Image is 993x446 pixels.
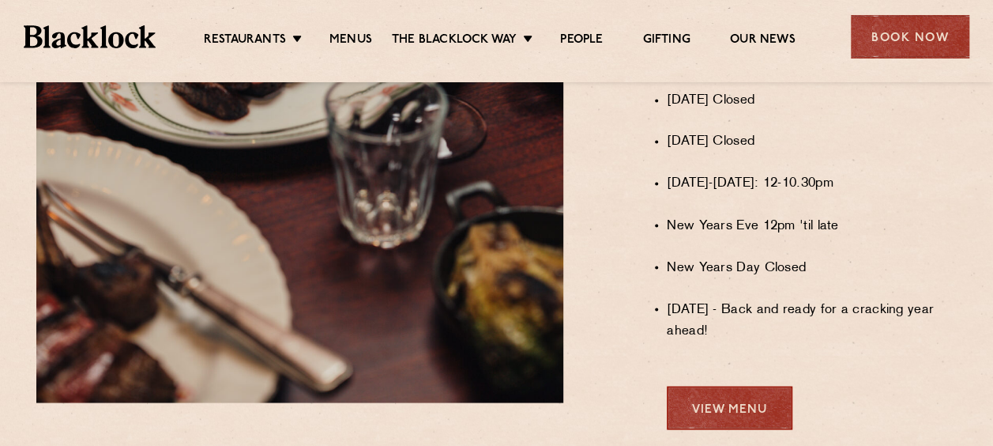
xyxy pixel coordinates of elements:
[730,32,796,50] a: Our News
[667,386,792,429] a: View Menu
[667,131,957,153] li: [DATE] Closed
[851,15,969,59] div: Book Now
[667,173,957,195] li: [DATE]-[DATE]: 12-10.30pm
[667,215,957,236] li: New Years Eve 12pm 'til late
[329,32,372,50] a: Menus
[392,32,517,50] a: The Blacklock Way
[204,32,286,50] a: Restaurants
[642,32,690,50] a: Gifting
[667,257,957,278] li: New Years Day Closed
[667,90,957,111] li: [DATE] Closed
[667,299,957,342] li: [DATE] - Back and ready for a cracking year ahead!
[560,32,603,50] a: People
[24,25,156,47] img: BL_Textured_Logo-footer-cropped.svg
